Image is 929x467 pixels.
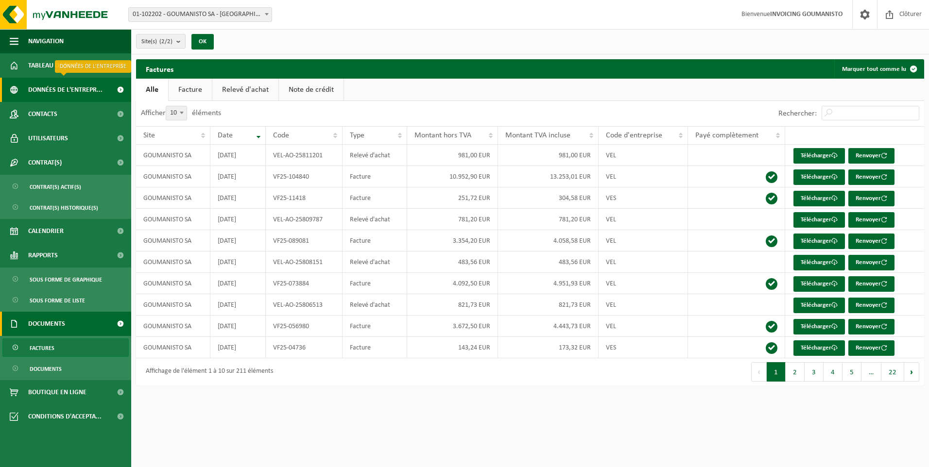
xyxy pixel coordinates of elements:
span: Calendrier [28,219,64,243]
td: [DATE] [210,209,265,230]
a: Contrat(s) actif(s) [2,177,129,196]
td: VEL [599,251,688,273]
td: VES [599,187,688,209]
td: [DATE] [210,145,265,166]
span: Rapports [28,243,58,267]
button: 4 [824,362,843,382]
td: Facture [343,337,407,358]
span: Contrat(s) [28,150,62,175]
button: 22 [881,362,904,382]
count: (2/2) [159,38,172,45]
td: 821,73 EUR [407,294,498,316]
td: VEL [599,145,688,166]
td: Facture [343,316,407,337]
span: Documents [28,312,65,336]
td: GOUMANISTO SA [136,145,210,166]
span: 10 [166,106,187,120]
span: Montant hors TVA [414,132,471,139]
a: Télécharger [793,298,845,313]
a: Télécharger [793,233,845,249]
span: Payé complètement [695,132,758,139]
span: Date [218,132,233,139]
a: Sous forme de liste [2,291,129,309]
span: Factures [30,339,54,357]
button: Renvoyer [848,319,895,334]
a: Télécharger [793,148,845,164]
a: Note de crédit [279,79,344,101]
td: GOUMANISTO SA [136,187,210,209]
span: Utilisateurs [28,126,68,150]
td: Relevé d'achat [343,209,407,230]
label: Rechercher: [778,110,817,117]
td: Facture [343,230,407,251]
span: Montant TVA incluse [505,132,570,139]
td: 143,24 EUR [407,337,498,358]
td: [DATE] [210,166,265,187]
td: 981,00 EUR [407,145,498,166]
button: Previous [751,362,767,382]
button: 5 [843,362,861,382]
td: 3.672,50 EUR [407,316,498,337]
button: Marquer tout comme lu [834,59,923,79]
a: Contrat(s) historique(s) [2,198,129,217]
a: Sous forme de graphique [2,270,129,288]
button: Renvoyer [848,233,895,249]
span: 01-102202 - GOUMANISTO SA - ANDENNE [128,7,272,22]
td: VF25-104840 [266,166,343,187]
span: … [861,362,881,382]
td: [DATE] [210,294,265,316]
td: VF25-073884 [266,273,343,294]
td: [DATE] [210,316,265,337]
span: Sous forme de graphique [30,270,102,289]
td: Facture [343,166,407,187]
td: [DATE] [210,251,265,273]
td: 304,58 EUR [498,187,599,209]
span: Conditions d'accepta... [28,404,102,429]
button: Renvoyer [848,340,895,356]
td: Relevé d'achat [343,294,407,316]
a: Télécharger [793,169,845,185]
a: Documents [2,359,129,378]
button: 1 [767,362,786,382]
span: Contacts [28,102,57,126]
label: Afficher éléments [141,109,221,117]
span: Boutique en ligne [28,380,86,404]
a: Facture [169,79,212,101]
td: 4.951,93 EUR [498,273,599,294]
td: GOUMANISTO SA [136,337,210,358]
td: VEL-AO-25811201 [266,145,343,166]
span: 01-102202 - GOUMANISTO SA - ANDENNE [129,8,272,21]
td: 10.952,90 EUR [407,166,498,187]
a: Alle [136,79,168,101]
button: Renvoyer [848,255,895,270]
td: VEL [599,316,688,337]
td: VF25-04736 [266,337,343,358]
button: Site(s)(2/2) [136,34,186,49]
td: GOUMANISTO SA [136,209,210,230]
td: VEL [599,294,688,316]
td: VEL [599,273,688,294]
td: VEL-AO-25809787 [266,209,343,230]
span: Données de l'entrepr... [28,78,103,102]
span: Navigation [28,29,64,53]
a: Télécharger [793,340,845,356]
a: Télécharger [793,319,845,334]
a: Télécharger [793,255,845,270]
span: Documents [30,360,62,378]
td: 173,32 EUR [498,337,599,358]
button: Renvoyer [848,191,895,206]
button: Renvoyer [848,169,895,185]
td: 251,72 EUR [407,187,498,209]
strong: INVOICING GOUMANISTO [770,11,843,18]
td: Relevé d'achat [343,145,407,166]
td: 483,56 EUR [498,251,599,273]
span: Tableau de bord [28,53,81,78]
span: Code d'entreprise [606,132,662,139]
span: Contrat(s) historique(s) [30,199,98,217]
td: VES [599,337,688,358]
span: Sous forme de liste [30,291,85,310]
span: Type [350,132,364,139]
div: Affichage de l'élément 1 à 10 sur 211 éléments [141,363,273,381]
td: [DATE] [210,337,265,358]
button: Renvoyer [848,298,895,313]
